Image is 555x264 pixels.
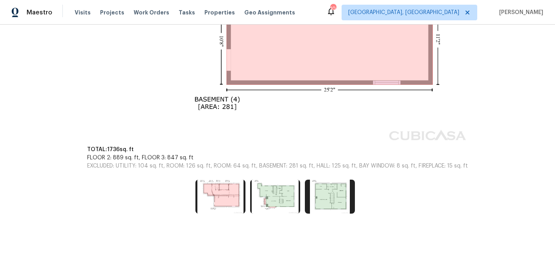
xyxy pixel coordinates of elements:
span: Projects [100,9,124,16]
img: https://cabinet-assets.s3.amazonaws.com/production/storage/358278f3-3a29-484b-b170-8954d46afed4.p... [250,180,300,213]
img: https://cabinet-assets.s3.amazonaws.com/production/storage/41a79a2c-171b-4495-84c1-6b2ebd5769fd.p... [195,180,245,213]
p: EXCLUDED: UTILITY: 104 sq. ft, ROOM: 126 sq. ft, ROOM: 64 sq. ft, BASEMENT: 281 sq. ft, HALL: 125... [87,162,468,170]
span: Geo Assignments [244,9,295,16]
span: Properties [204,9,235,16]
img: https://cabinet-assets.s3.amazonaws.com/production/storage/8ef3bfd5-f3ed-414f-bec3-5c4866db3821.p... [305,180,355,213]
p: TOTAL: 1736 sq. ft [87,146,468,154]
div: 10 [330,5,336,12]
span: [GEOGRAPHIC_DATA], [GEOGRAPHIC_DATA] [348,9,459,16]
span: Maestro [27,9,52,16]
p: FLOOR 2: 889 sq. ft, FLOOR 3: 847 sq. ft [87,154,468,162]
span: Tasks [179,10,195,15]
span: Work Orders [134,9,169,16]
span: [PERSON_NAME] [496,9,543,16]
span: Visits [75,9,91,16]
